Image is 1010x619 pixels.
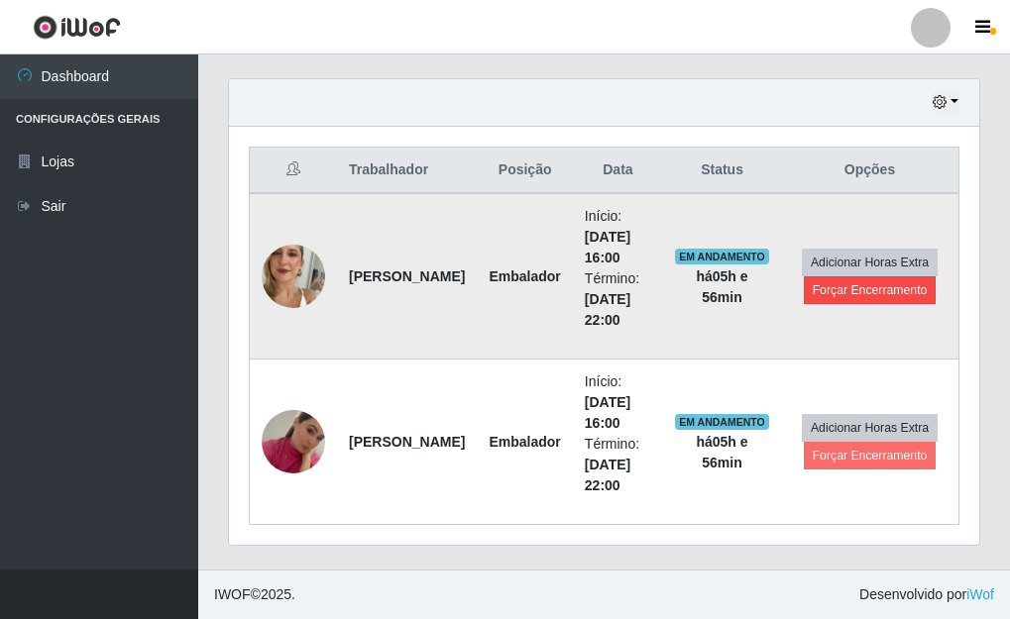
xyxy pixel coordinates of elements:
[573,148,663,194] th: Data
[585,457,630,493] time: [DATE] 22:00
[781,148,959,194] th: Opções
[675,414,769,430] span: EM ANDAMENTO
[802,414,938,442] button: Adicionar Horas Extra
[696,434,747,470] strong: há 05 h e 56 min
[696,268,747,305] strong: há 05 h e 56 min
[585,394,630,431] time: [DATE] 16:00
[804,276,937,304] button: Forçar Encerramento
[675,249,769,264] span: EM ANDAMENTO
[489,434,560,450] strong: Embalador
[585,229,630,265] time: [DATE] 16:00
[804,442,937,469] button: Forçar Encerramento
[337,148,477,194] th: Trabalhador
[262,220,325,333] img: 1740564000628.jpeg
[349,268,465,284] strong: [PERSON_NAME]
[663,148,781,194] th: Status
[262,385,325,498] img: 1741890042510.jpeg
[585,206,651,268] li: Início:
[585,291,630,328] time: [DATE] 22:00
[966,586,994,602] a: iWof
[489,268,560,284] strong: Embalador
[214,584,295,605] span: © 2025 .
[33,15,121,40] img: CoreUI Logo
[477,148,572,194] th: Posição
[214,586,251,602] span: IWOF
[585,268,651,331] li: Término:
[349,434,465,450] strong: [PERSON_NAME]
[585,434,651,496] li: Término:
[802,249,938,276] button: Adicionar Horas Extra
[585,371,651,434] li: Início:
[859,584,994,605] span: Desenvolvido por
